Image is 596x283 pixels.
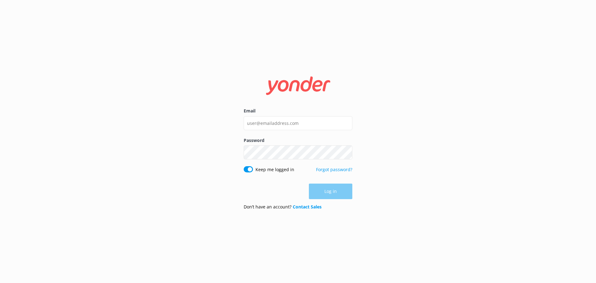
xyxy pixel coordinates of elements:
p: Don’t have an account? [244,203,322,210]
input: user@emailaddress.com [244,116,352,130]
label: Password [244,137,352,144]
a: Forgot password? [316,167,352,172]
button: Show password [340,146,352,159]
a: Contact Sales [293,204,322,210]
label: Email [244,107,352,114]
label: Keep me logged in [255,166,294,173]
